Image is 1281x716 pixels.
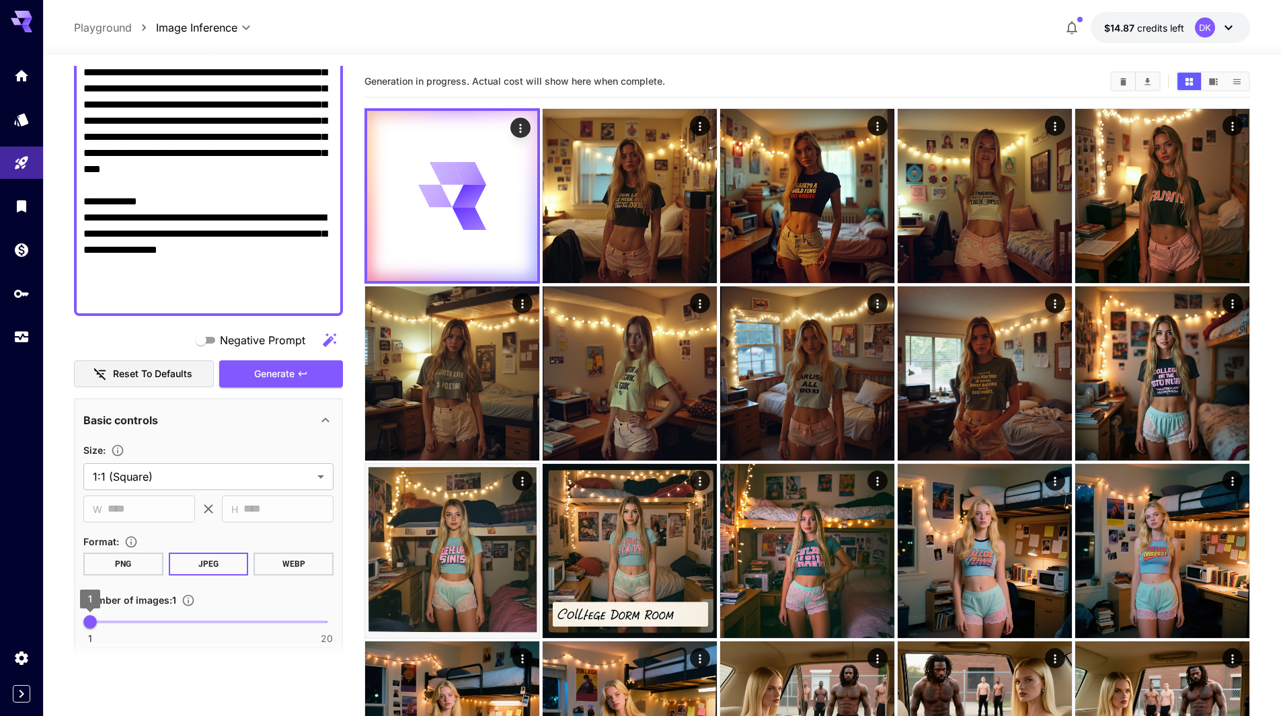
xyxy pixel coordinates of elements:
[690,648,710,668] div: Actions
[365,286,539,461] img: 9k=
[156,19,237,36] span: Image Inference
[1104,22,1137,34] span: $14.87
[13,154,30,171] div: Playground
[1045,116,1065,136] div: Actions
[219,360,343,388] button: Generate
[543,464,717,638] img: Z
[867,648,888,668] div: Actions
[512,471,533,491] div: Actions
[83,553,163,575] button: PNG
[13,241,30,258] div: Wallet
[176,594,200,607] button: Specify how many images to generate in a single request. Each image generation will be charged se...
[1177,73,1201,90] button: Show images in grid view
[83,536,119,547] span: Format :
[364,75,665,87] span: Generation in progress. Actual cost will show here when complete.
[1202,73,1225,90] button: Show images in video view
[720,464,894,638] img: 9k=
[74,19,156,36] nav: breadcrumb
[1195,17,1215,38] div: DK
[83,594,176,606] span: Number of images : 1
[1075,109,1249,283] img: Z
[119,535,143,549] button: Choose the file format for the output image.
[1075,286,1249,461] img: 9k=
[169,553,249,575] button: JPEG
[512,648,533,668] div: Actions
[13,685,30,703] button: Expand sidebar
[83,404,334,436] div: Basic controls
[13,649,30,666] div: Settings
[106,444,130,457] button: Adjust the dimensions of the generated image by specifying its width and height in pixels, or sel...
[88,593,92,604] span: 1
[867,293,888,313] div: Actions
[898,464,1072,638] img: Z
[365,464,539,638] img: Z
[1075,464,1249,638] img: 9k=
[231,502,238,517] span: H
[1104,21,1184,35] div: $14.87366
[83,412,158,428] p: Basic controls
[1222,116,1243,136] div: Actions
[321,632,333,645] span: 20
[720,286,894,461] img: Z
[543,109,717,283] img: Z
[867,116,888,136] div: Actions
[1222,293,1243,313] div: Actions
[1137,22,1184,34] span: credits left
[1045,293,1065,313] div: Actions
[1045,471,1065,491] div: Actions
[898,109,1072,283] img: 9k=
[83,444,106,456] span: Size :
[1222,471,1243,491] div: Actions
[254,366,295,383] span: Generate
[510,118,531,138] div: Actions
[1091,12,1250,43] button: $14.87366DK
[512,293,533,313] div: Actions
[88,632,92,645] span: 1
[254,553,334,575] button: WEBP
[13,285,30,302] div: API Keys
[13,67,30,84] div: Home
[13,329,30,346] div: Usage
[1110,71,1161,91] div: Clear ImagesDownload All
[867,471,888,491] div: Actions
[13,111,30,128] div: Models
[74,19,132,36] a: Playground
[1112,73,1135,90] button: Clear Images
[690,293,710,313] div: Actions
[1225,73,1249,90] button: Show images in list view
[1045,648,1065,668] div: Actions
[93,502,102,517] span: W
[690,116,710,136] div: Actions
[898,286,1072,461] img: 9k=
[1222,648,1243,668] div: Actions
[74,360,214,388] button: Reset to defaults
[543,286,717,461] img: Z
[93,469,312,485] span: 1:1 (Square)
[690,471,710,491] div: Actions
[220,332,305,348] span: Negative Prompt
[13,198,30,214] div: Library
[720,109,894,283] img: Z
[1176,71,1250,91] div: Show images in grid viewShow images in video viewShow images in list view
[1136,73,1159,90] button: Download All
